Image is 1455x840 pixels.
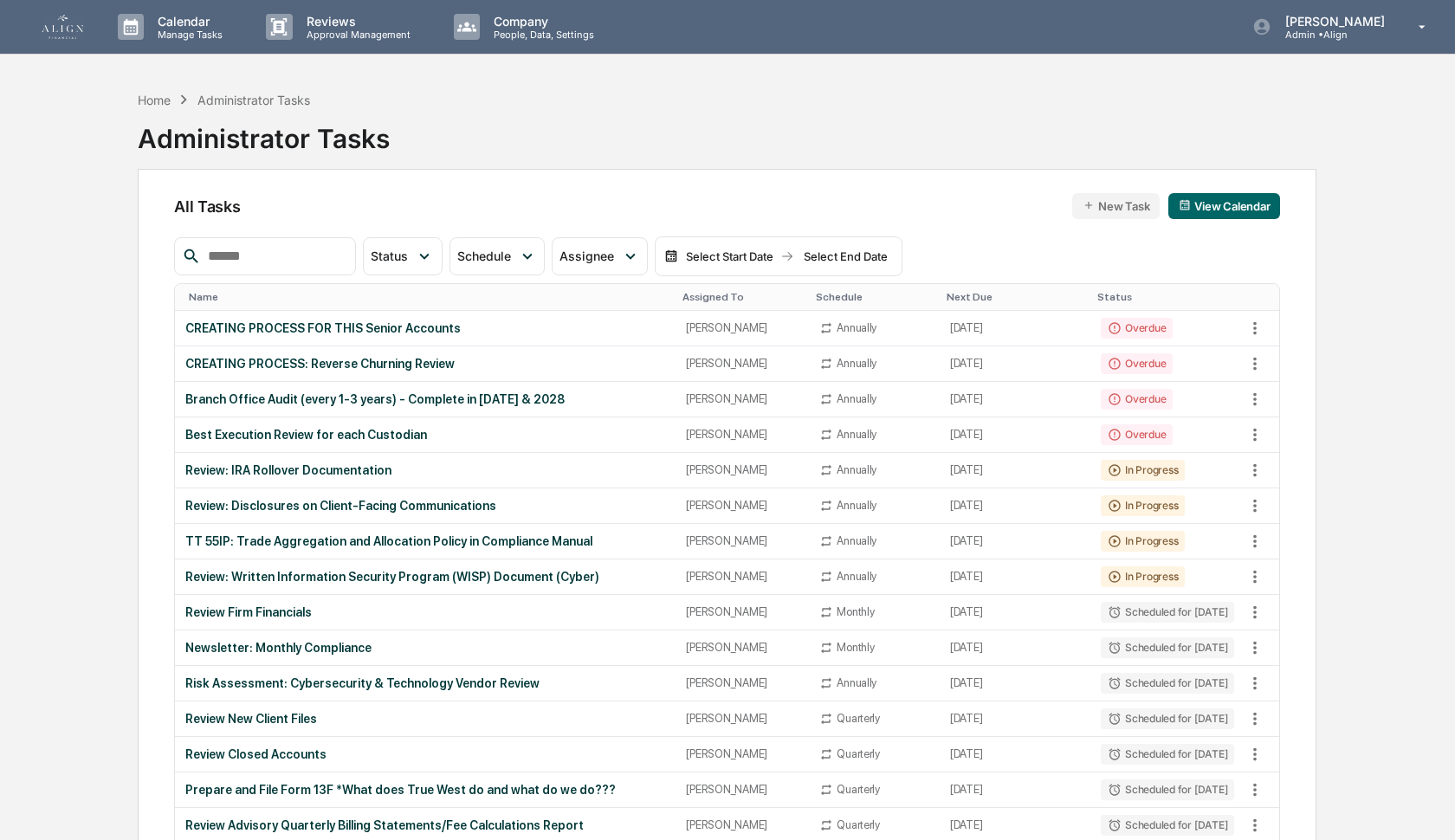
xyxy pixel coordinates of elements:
[1101,424,1173,445] div: Overdue
[1097,291,1238,303] div: Toggle SortBy
[174,197,240,216] span: All Tasks
[1179,199,1191,211] img: calendar
[185,428,665,442] div: Best Execution Review for each Custodian
[686,499,799,512] div: [PERSON_NAME]
[837,428,876,441] div: Annually
[480,14,603,29] p: Company
[686,747,799,760] div: [PERSON_NAME]
[42,15,83,39] img: logo
[940,417,1090,453] td: [DATE]
[686,641,799,654] div: [PERSON_NAME]
[686,534,799,547] div: [PERSON_NAME]
[559,249,614,263] span: Assignee
[185,499,665,513] div: Review: Disclosures on Client-Facing Communications
[837,357,876,370] div: Annually
[837,747,880,760] div: Quarterly
[1101,779,1234,800] div: Scheduled for [DATE]
[1101,389,1173,410] div: Overdue
[837,605,874,618] div: Monthly
[686,321,799,334] div: [PERSON_NAME]
[682,249,777,263] div: Select Start Date
[837,641,874,654] div: Monthly
[185,641,665,655] div: Newsletter: Monthly Compliance
[686,712,799,725] div: [PERSON_NAME]
[138,109,390,154] div: Administrator Tasks
[1245,291,1279,303] div: Toggle SortBy
[837,463,876,476] div: Annually
[293,14,419,29] p: Reviews
[197,93,310,107] div: Administrator Tasks
[1101,566,1185,587] div: In Progress
[682,291,802,303] div: Toggle SortBy
[837,499,876,512] div: Annually
[940,311,1090,346] td: [DATE]
[1101,460,1185,481] div: In Progress
[940,666,1090,701] td: [DATE]
[686,570,799,583] div: [PERSON_NAME]
[1101,495,1185,516] div: In Progress
[940,737,1090,772] td: [DATE]
[144,29,231,41] p: Manage Tasks
[1101,637,1234,658] div: Scheduled for [DATE]
[1101,318,1173,339] div: Overdue
[940,559,1090,595] td: [DATE]
[686,783,799,796] div: [PERSON_NAME]
[686,357,799,370] div: [PERSON_NAME]
[1271,29,1394,41] p: Admin • Align
[185,818,665,832] div: Review Advisory Quarterly Billing Statements/Fee Calculations Report
[837,676,876,689] div: Annually
[664,249,678,263] img: calendar
[189,291,669,303] div: Toggle SortBy
[185,534,665,548] div: TT 55IP: Trade Aggregation and Allocation Policy in Compliance Manual
[837,534,876,547] div: Annually
[947,291,1083,303] div: Toggle SortBy
[1101,744,1234,765] div: Scheduled for [DATE]
[940,630,1090,666] td: [DATE]
[185,570,665,584] div: Review: Written Information Security Program (WISP) Document (Cyber)
[940,488,1090,524] td: [DATE]
[293,29,419,41] p: Approval Management
[138,93,171,107] div: Home
[940,772,1090,808] td: [DATE]
[686,463,799,476] div: [PERSON_NAME]
[686,428,799,441] div: [PERSON_NAME]
[940,701,1090,737] td: [DATE]
[837,570,876,583] div: Annually
[686,392,799,405] div: [PERSON_NAME]
[144,14,231,29] p: Calendar
[940,595,1090,630] td: [DATE]
[1072,193,1160,219] button: New Task
[185,321,665,335] div: CREATING PROCESS FOR THIS Senior Accounts
[1168,193,1280,219] button: View Calendar
[798,249,893,263] div: Select End Date
[940,453,1090,488] td: [DATE]
[185,357,665,371] div: CREATING PROCESS: Reverse Churning Review
[1101,673,1234,694] div: Scheduled for [DATE]
[1101,708,1234,729] div: Scheduled for [DATE]
[686,818,799,831] div: [PERSON_NAME]
[1101,815,1234,836] div: Scheduled for [DATE]
[480,29,603,41] p: People, Data, Settings
[371,249,408,263] span: Status
[837,392,876,405] div: Annually
[940,382,1090,417] td: [DATE]
[1101,531,1185,552] div: In Progress
[686,676,799,689] div: [PERSON_NAME]
[185,605,665,619] div: Review Firm Financials
[1271,14,1394,29] p: [PERSON_NAME]
[1101,602,1234,623] div: Scheduled for [DATE]
[185,712,665,726] div: Review New Client Files
[940,524,1090,559] td: [DATE]
[185,392,665,406] div: Branch Office Audit (every 1-3 years) - Complete in [DATE] & 2028
[816,291,933,303] div: Toggle SortBy
[837,818,880,831] div: Quarterly
[940,346,1090,382] td: [DATE]
[1101,353,1173,374] div: Overdue
[185,676,665,690] div: Risk Assessment: Cybersecurity & Technology Vendor Review
[837,783,880,796] div: Quarterly
[837,712,880,725] div: Quarterly
[837,321,876,334] div: Annually
[185,747,665,761] div: Review Closed Accounts
[185,463,665,477] div: Review: IRA Rollover Documentation
[780,249,794,263] img: arrow right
